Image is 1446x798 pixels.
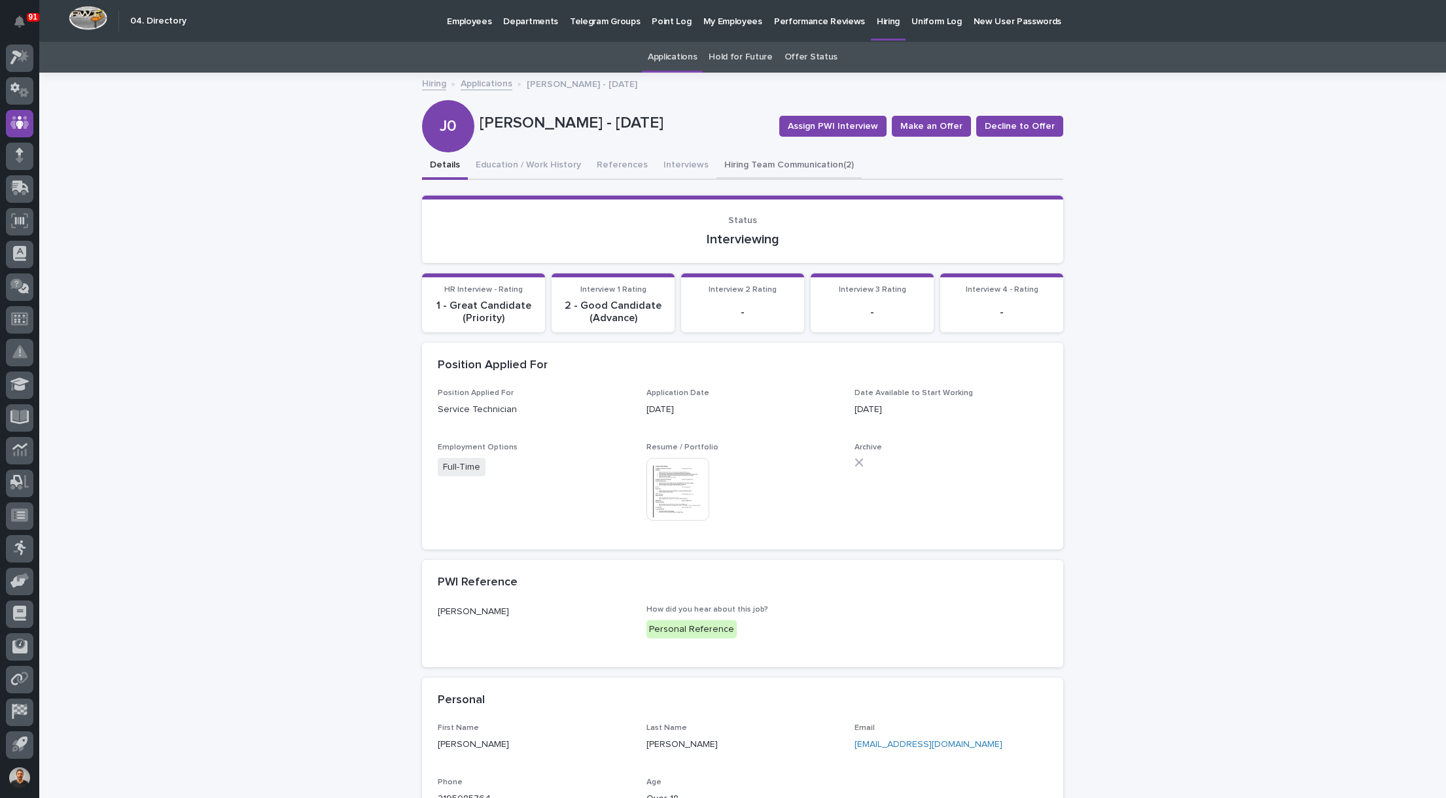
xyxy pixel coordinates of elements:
[559,300,667,324] p: 2 - Good Candidate (Advance)
[839,286,906,294] span: Interview 3 Rating
[656,152,716,180] button: Interviews
[855,724,875,732] span: Email
[422,75,446,90] a: Hiring
[480,114,769,133] p: [PERSON_NAME] - [DATE]
[900,120,962,133] span: Make an Offer
[29,12,37,22] p: 91
[438,358,548,373] h2: Position Applied For
[646,403,839,417] p: [DATE]
[438,443,518,451] span: Employment Options
[646,738,839,752] p: [PERSON_NAME]
[444,286,523,294] span: HR Interview - Rating
[589,152,656,180] button: References
[468,152,589,180] button: Education / Work History
[461,75,512,90] a: Applications
[716,152,862,180] button: Hiring Team Communication (2)
[966,286,1038,294] span: Interview 4 - Rating
[976,116,1063,137] button: Decline to Offer
[646,724,687,732] span: Last Name
[788,120,878,133] span: Assign PWI Interview
[438,232,1048,247] p: Interviewing
[728,216,757,225] span: Status
[985,120,1055,133] span: Decline to Offer
[16,16,33,37] div: Notifications91
[646,778,661,786] span: Age
[689,306,796,319] p: -
[855,740,1002,749] a: [EMAIL_ADDRESS][DOMAIN_NAME]
[438,403,631,417] p: Service Technician
[855,443,882,451] span: Archive
[438,724,479,732] span: First Name
[855,403,1048,417] p: [DATE]
[438,778,463,786] span: Phone
[948,306,1055,319] p: -
[785,42,838,73] a: Offer Status
[438,576,518,590] h2: PWI Reference
[646,620,737,639] div: Personal Reference
[855,389,973,397] span: Date Available to Start Working
[69,6,107,30] img: Workspace Logo
[580,286,646,294] span: Interview 1 Rating
[527,76,637,90] p: [PERSON_NAME] - [DATE]
[422,64,474,135] div: J0
[130,16,186,27] h2: 04. Directory
[646,443,718,451] span: Resume / Portfolio
[438,389,514,397] span: Position Applied For
[438,738,631,752] p: [PERSON_NAME]
[709,286,777,294] span: Interview 2 Rating
[648,42,697,73] a: Applications
[438,458,485,477] span: Full-Time
[438,693,485,708] h2: Personal
[779,116,887,137] button: Assign PWI Interview
[422,152,468,180] button: Details
[819,306,926,319] p: -
[6,8,33,35] button: Notifications
[646,606,768,614] span: How did you hear about this job?
[6,764,33,791] button: users-avatar
[709,42,772,73] a: Hold for Future
[892,116,971,137] button: Make an Offer
[430,300,537,324] p: 1 - Great Candidate (Priority)
[438,605,631,619] p: [PERSON_NAME]
[646,389,709,397] span: Application Date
